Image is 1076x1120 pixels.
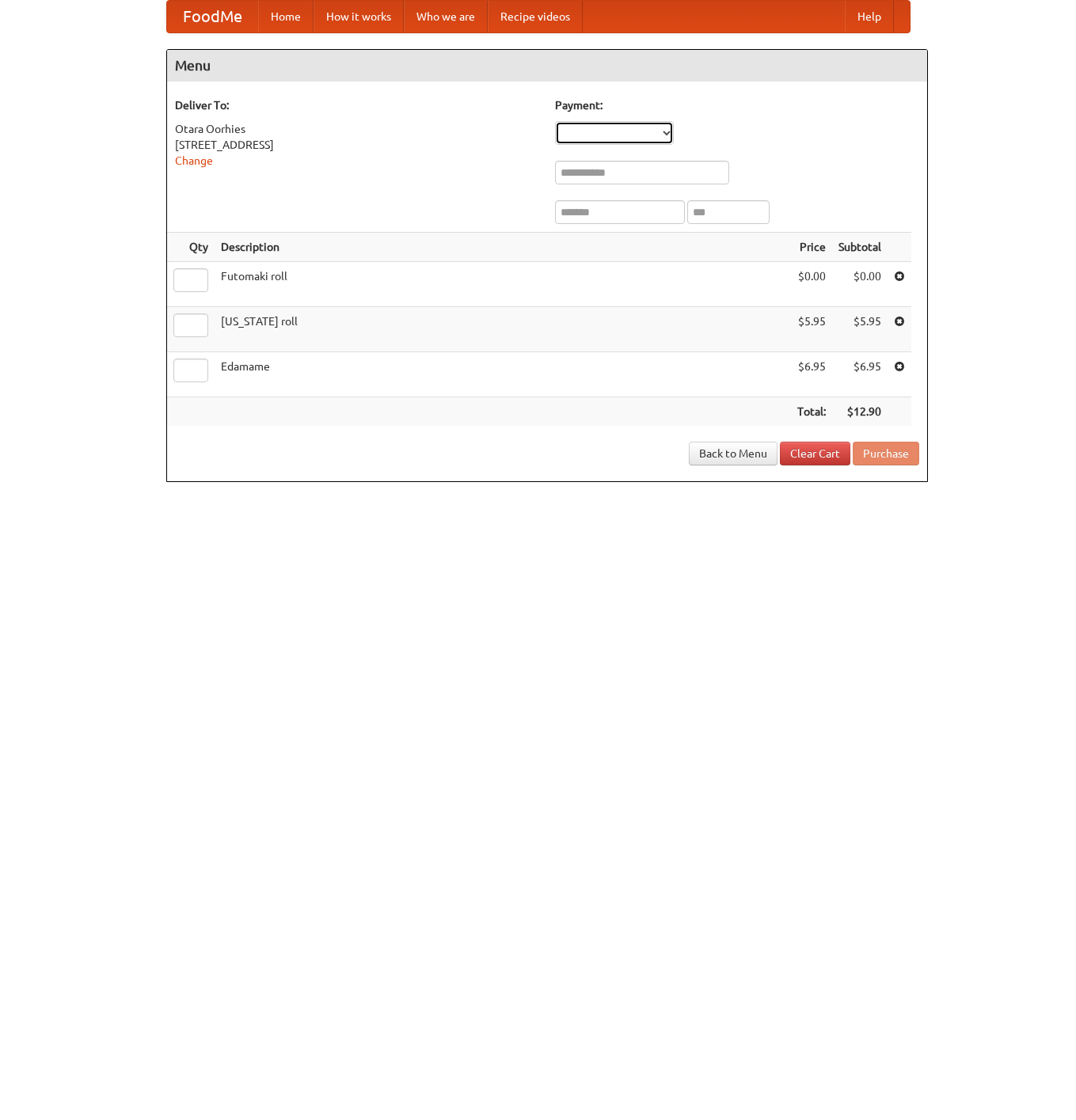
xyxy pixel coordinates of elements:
h4: Menu [167,50,927,82]
th: Price [791,233,832,262]
th: Qty [167,233,215,262]
td: Edamame [215,352,791,397]
a: Recipe videos [488,1,583,32]
a: Who we are [404,1,488,32]
td: [US_STATE] roll [215,307,791,352]
a: FoodMe [167,1,258,32]
td: Futomaki roll [215,262,791,307]
a: How it works [314,1,404,32]
div: [STREET_ADDRESS] [175,137,539,153]
div: Otara Oorhies [175,121,539,137]
th: Total: [791,397,832,427]
td: $0.00 [832,262,888,307]
td: $6.95 [832,352,888,397]
th: Subtotal [832,233,888,262]
a: Back to Menu [689,442,778,465]
h5: Deliver To: [175,97,539,113]
a: Home [258,1,314,32]
h5: Payment: [555,97,919,113]
button: Purchase [853,442,919,465]
td: $5.95 [832,307,888,352]
td: $5.95 [791,307,832,352]
td: $0.00 [791,262,832,307]
th: $12.90 [832,397,888,427]
th: Description [215,233,791,262]
a: Help [845,1,894,32]
td: $6.95 [791,352,832,397]
a: Change [175,154,213,167]
a: Clear Cart [780,442,850,465]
